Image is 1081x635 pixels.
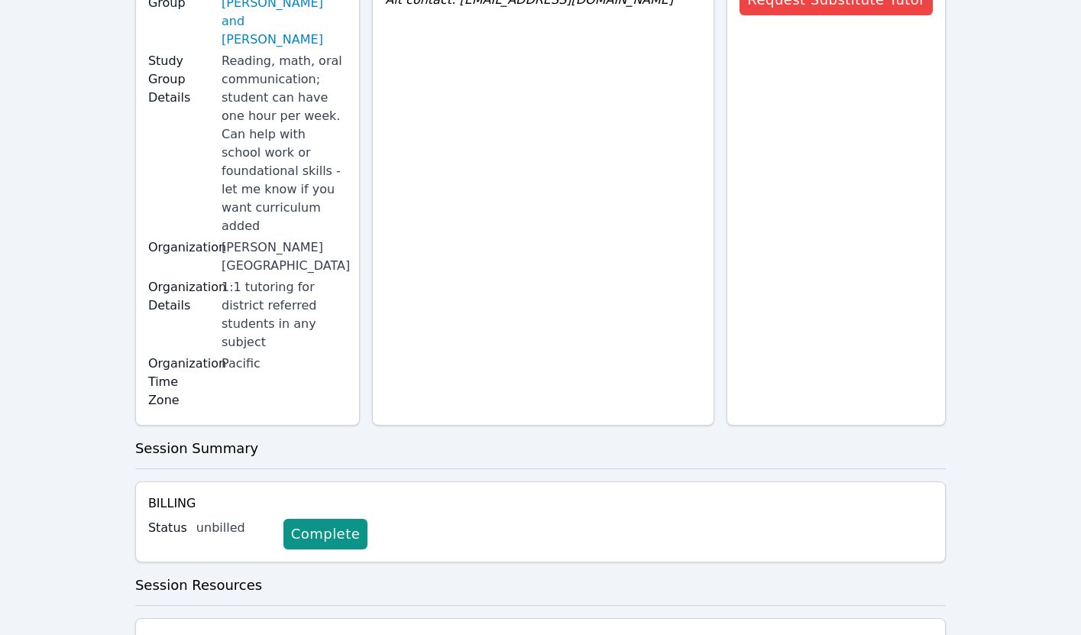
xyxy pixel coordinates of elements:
div: Reading, math, oral communication; student can have one hour per week. Can help with school work ... [222,52,347,235]
div: unbilled [196,519,271,537]
div: 1:1 tutoring for district referred students in any subject [222,278,347,352]
label: Organization Details [148,278,212,315]
h3: Session Summary [135,438,946,459]
div: Pacific [222,355,347,373]
label: Organization [148,238,212,257]
label: Study Group Details [148,52,212,107]
label: Organization Time Zone [148,355,212,410]
a: Complete [283,519,367,549]
div: [PERSON_NAME][GEOGRAPHIC_DATA] [222,238,347,275]
label: Status [148,519,187,537]
h3: Session Resources [135,575,946,596]
h4: Billing [148,494,933,513]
